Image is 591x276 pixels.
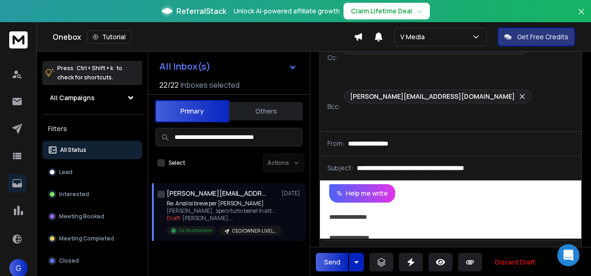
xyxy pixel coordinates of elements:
[42,89,142,107] button: All Campaigns
[75,63,115,73] span: Ctrl + Shift + k
[60,146,86,154] p: All Status
[42,141,142,159] button: All Status
[176,6,226,17] span: ReferralStack
[449,243,467,261] button: More Text
[53,30,354,43] div: Onebox
[575,6,587,28] button: Close banner
[329,184,395,203] button: Help me write
[229,101,303,121] button: Others
[59,257,79,264] p: Closed
[430,243,447,261] button: Underline (Ctrl+U)
[167,214,181,222] span: Draft:
[509,243,527,261] button: Emoticons
[59,235,114,242] p: Meeting Completed
[87,30,132,43] button: Tutorial
[152,57,304,76] button: All Inbox(s)
[327,102,340,111] p: Bcc:
[57,64,122,82] p: Press to check for shortcuts.
[550,243,567,261] button: Code View
[182,214,234,222] span: [PERSON_NAME], ...
[391,243,409,261] button: Bold (Ctrl+B)
[42,252,142,270] button: Closed
[470,243,488,261] button: Insert Link (Ctrl+K)
[282,190,302,197] p: [DATE]
[179,227,212,234] p: Da Ricontattare
[557,244,579,266] div: Open Intercom Messenger
[488,253,543,271] button: Discard Draft
[234,6,340,16] p: Unlock AI-powered affiliate growth
[232,228,277,234] p: CEO/OWNER-LIVELLO 3 - CONSAPEVOLE DEL PROBLEMA-PERSONALIZZAZIONI TARGET A-TEST 1
[344,3,430,19] button: Claim Lifetime Deal→
[42,207,142,226] button: Meeting Booked
[167,200,277,207] p: Re: Analisi breve per [PERSON_NAME]
[167,189,268,198] h1: [PERSON_NAME][EMAIL_ADDRESS][DOMAIN_NAME]
[59,168,72,176] p: Lead
[323,243,387,261] button: AI Rephrase
[181,79,240,90] h3: Inboxes selected
[350,92,515,101] p: [PERSON_NAME][EMAIL_ADDRESS][DOMAIN_NAME]
[416,6,422,16] span: →
[517,32,568,42] p: Get Free Credits
[529,243,546,261] button: Signature
[50,93,95,102] h1: All Campaigns
[42,185,142,204] button: Interested
[498,28,575,46] button: Get Free Credits
[42,122,142,135] h3: Filters
[159,79,179,90] span: 22 / 22
[59,213,104,220] p: Meeting Booked
[167,207,277,215] p: [PERSON_NAME], spero tutto bene! In attesa
[42,163,142,181] button: Lead
[327,139,344,148] p: From:
[410,243,428,261] button: Italic (Ctrl+I)
[400,32,428,42] p: V Media
[169,159,185,167] label: Select
[327,53,338,62] p: Cc:
[316,253,348,271] button: Send
[159,62,211,71] h1: All Inbox(s)
[327,163,353,173] p: Subject:
[155,100,229,122] button: Primary
[490,243,507,261] button: Insert Image (Ctrl+P)
[59,191,89,198] p: Interested
[42,229,142,248] button: Meeting Completed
